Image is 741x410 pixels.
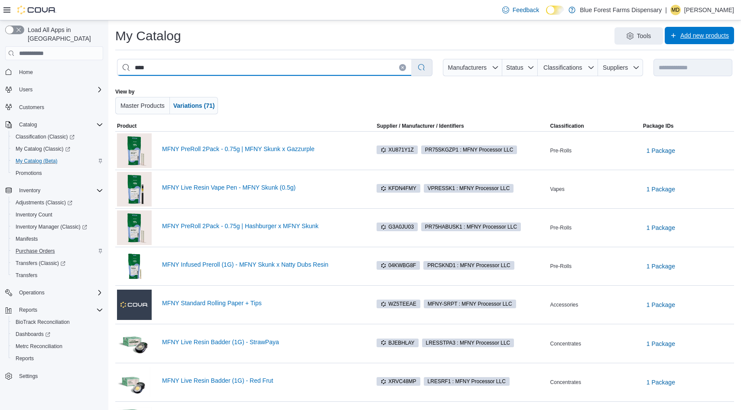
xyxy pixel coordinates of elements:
[647,378,675,387] span: 1 Package
[580,5,662,15] p: Blue Forest Farms Dispensary
[19,187,40,194] span: Inventory
[684,5,734,15] p: [PERSON_NAME]
[637,32,651,40] span: Tools
[421,145,517,154] span: PR75SKGZP1 : MFNY Processor LLC
[19,121,37,128] span: Catalog
[643,296,679,313] button: 1 Package
[16,211,52,218] span: Inventory Count
[549,300,641,310] div: Accessories
[377,223,418,231] span: G3A0JU03
[670,5,681,15] div: Melise Douglas
[17,6,56,14] img: Cova
[12,234,103,244] span: Manifests
[162,377,361,384] a: MFNY Live Resin Badder (1G) - Red Frut
[16,133,75,140] span: Classification (Classic)
[499,1,543,19] a: Feedback
[12,341,66,352] a: Metrc Reconciliation
[117,290,152,320] img: MFNY Standard Rolling Paper + Tips
[117,123,136,129] span: Product
[12,246,103,256] span: Purchase Orders
[643,374,679,391] button: 1 Package
[380,339,414,347] span: BJEBHLAY
[9,233,107,245] button: Manifests
[12,197,76,208] a: Adjustments (Classic)
[19,289,45,296] span: Operations
[12,258,69,268] a: Transfers (Classic)
[428,300,512,308] span: MFNY-SRPT : MFNY Processor LLC
[2,119,107,131] button: Catalog
[380,300,416,308] span: WZ5TEEAE
[443,59,502,76] button: Manufacturers
[502,59,538,76] button: Status
[19,86,32,93] span: Users
[506,64,523,71] span: Status
[16,343,62,350] span: Metrc Reconciliation
[19,373,38,380] span: Settings
[117,133,152,168] img: MFNY PreRoll 2Pack - 0.75g | MFNY Skunk x Gazzurple
[422,339,514,347] span: LRESSTPA3 : MFNY Processor LLC
[16,248,55,255] span: Purchase Orders
[680,31,729,40] span: Add new products
[424,184,514,193] span: VPRESSK1 : MFNY Processor LLC
[16,272,37,279] span: Transfers
[549,377,641,387] div: Concentrates
[12,197,103,208] span: Adjustments (Classic)
[16,355,34,362] span: Reports
[12,222,91,232] a: Inventory Manager (Classic)
[643,142,679,159] button: 1 Package
[16,84,103,95] span: Users
[12,210,103,220] span: Inventory Count
[162,339,361,345] a: MFNY Live Resin Badder (1G) - StrawPaya
[12,132,78,142] a: Classification (Classic)
[665,27,734,44] button: Add new products
[16,287,48,298] button: Operations
[16,67,36,77] a: Home
[12,168,45,178] a: Promotions
[16,170,42,177] span: Promotions
[643,219,679,236] button: 1 Package
[426,339,510,347] span: LRESSTPA3 : MFNY Processor LLC
[12,168,103,178] span: Promotions
[115,27,181,45] h1: My Catalog
[428,184,510,192] span: VPRESSK1 : MFNY Processor LLC
[9,221,107,233] a: Inventory Manager (Classic)
[16,84,36,95] button: Users
[377,123,464,129] div: Supplier / Manufacturer / Identifiers
[9,257,107,269] a: Transfers (Classic)
[380,184,416,192] span: KFDN4FMY
[364,123,464,129] span: Supplier / Manufacturer / Identifiers
[665,5,667,15] p: |
[117,326,152,361] img: MFNY Live Resin Badder (1G) - StrawPaya
[2,304,107,316] button: Reports
[425,223,517,231] span: PR75HABUSK1 : MFNY Processor LLC
[2,184,107,197] button: Inventory
[16,66,103,77] span: Home
[647,339,675,348] span: 1 Package
[2,370,107,382] button: Settings
[377,300,420,308] span: WZ5TEEAE
[546,6,564,15] input: Dark Mode
[16,287,103,298] span: Operations
[427,261,510,269] span: PRCSKND1 : MFNY Processor LLC
[424,377,510,386] span: LRESRF1 : MFNY Processor LLC
[16,305,41,315] button: Reports
[16,305,103,315] span: Reports
[173,102,215,109] span: Variations (71)
[513,6,539,14] span: Feedback
[647,300,675,309] span: 1 Package
[377,339,418,347] span: BJEBHLAY
[16,102,48,113] a: Customers
[12,210,56,220] a: Inventory Count
[550,123,584,129] span: Classification
[9,167,107,179] button: Promotions
[117,249,152,284] img: MFNY Infused Preroll (1G) - MFNY Skunk x Natty Dubs Resin
[549,261,641,271] div: Pre-Rolls
[12,132,103,142] span: Classification (Classic)
[9,155,107,167] button: My Catalog (Beta)
[643,258,679,275] button: 1 Package
[377,145,418,154] span: XU871Y1Z
[2,287,107,299] button: Operations
[5,62,103,405] nav: Complex example
[425,146,513,154] span: PR75SKGZP1 : MFNY Processor LLC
